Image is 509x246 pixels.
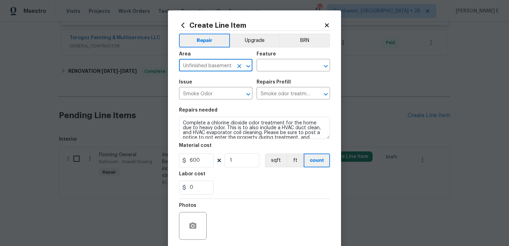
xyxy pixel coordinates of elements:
h5: Repairs needed [179,108,217,113]
h5: Labor cost [179,172,205,176]
button: BRN [279,34,330,47]
h5: Issue [179,80,192,85]
button: count [304,153,330,167]
h5: Photos [179,203,196,208]
button: Clear [234,61,244,71]
button: Open [243,89,253,99]
button: ft [286,153,304,167]
h2: Create Line Item [179,21,324,29]
h5: Repairs Prefill [257,80,291,85]
textarea: Complete a chlorine dioxide odor treatment for the home due to heavy odor. This is to also includ... [179,117,330,139]
h5: Area [179,52,191,56]
button: Open [321,89,331,99]
button: sqft [265,153,286,167]
h5: Feature [257,52,276,56]
button: Upgrade [230,34,279,47]
button: Open [243,61,253,71]
button: Open [321,61,331,71]
button: Repair [179,34,230,47]
h5: Material cost [179,143,212,148]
